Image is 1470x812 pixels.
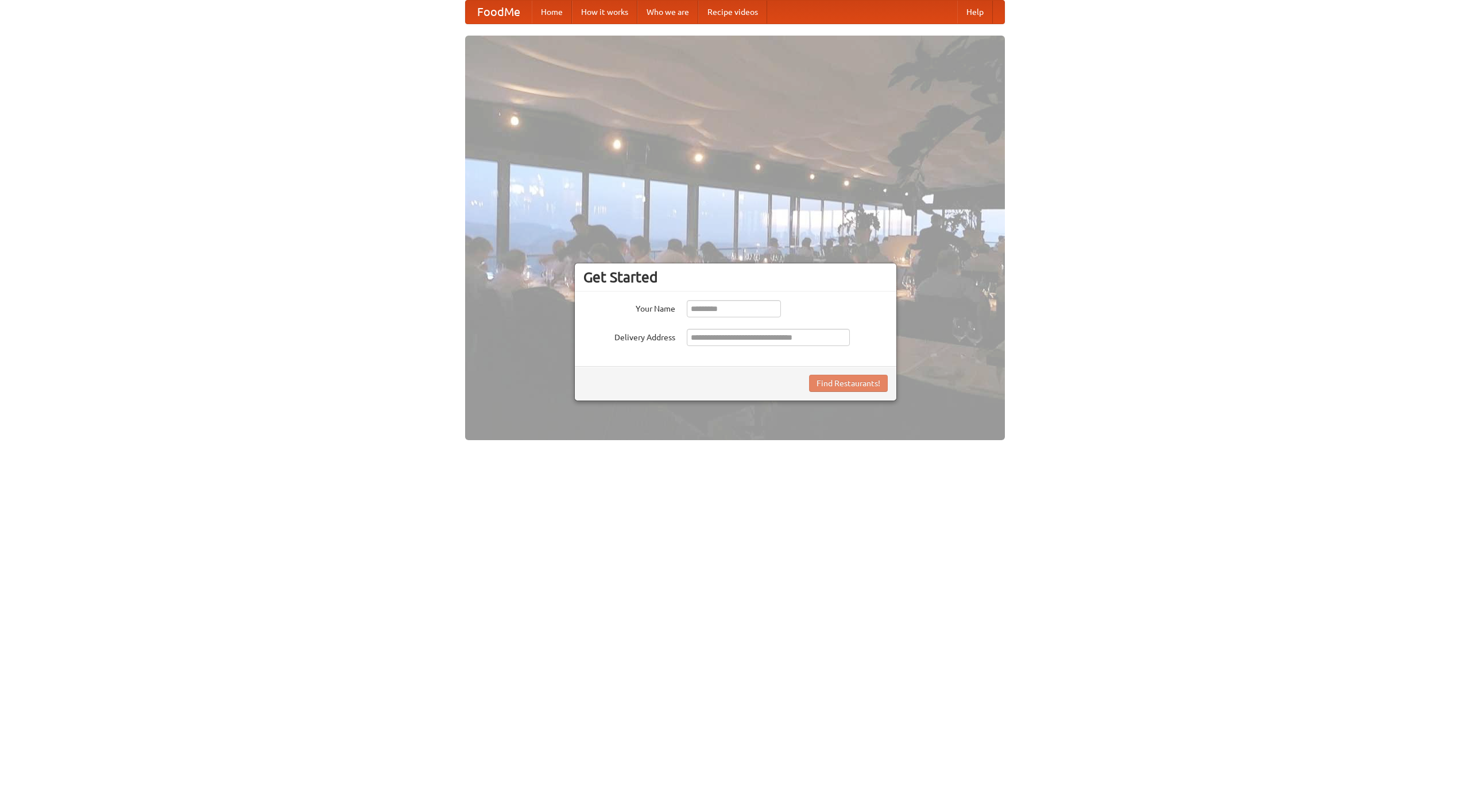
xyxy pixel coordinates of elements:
a: Recipe videos [698,1,767,24]
a: Who we are [637,1,698,24]
a: How it works [572,1,637,24]
a: Home [532,1,572,24]
a: Help [957,1,993,24]
label: Delivery Address [583,329,675,343]
label: Your Name [583,300,675,314]
h3: Get Started [583,269,888,286]
button: Find Restaurants! [809,375,888,392]
a: FoodMe [466,1,532,24]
